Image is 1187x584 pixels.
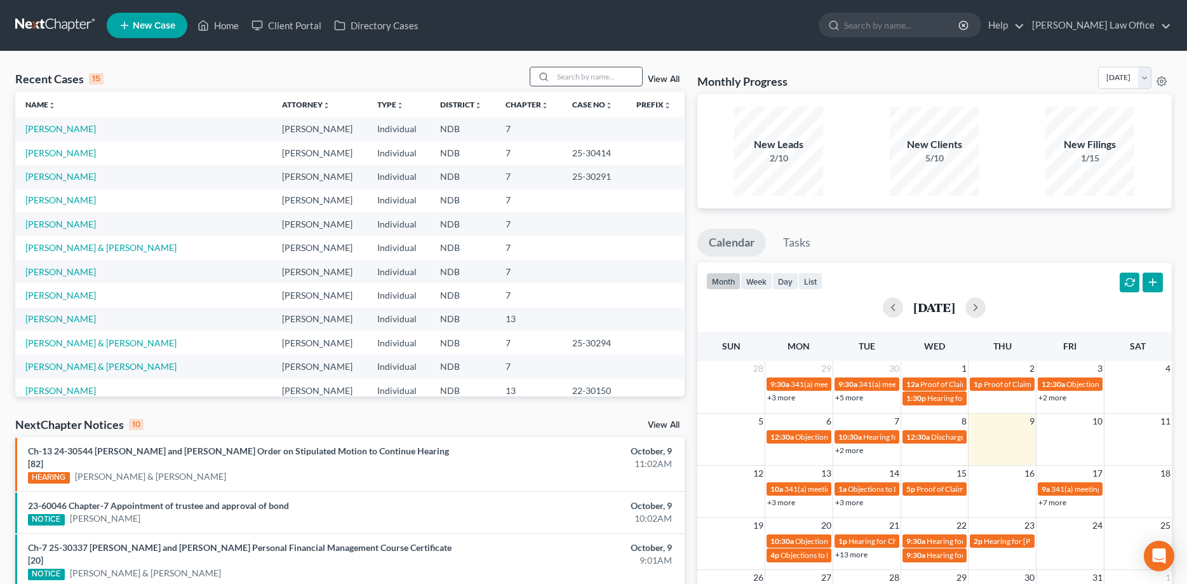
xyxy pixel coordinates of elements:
span: 2p [974,536,982,546]
span: 7 [893,414,901,429]
span: 17 [1091,466,1104,481]
span: 10a [770,484,783,494]
a: +3 more [767,498,795,507]
span: 9a [1042,484,1050,494]
span: 341(a) meeting for [PERSON_NAME] & [PERSON_NAME] [791,379,981,389]
i: unfold_more [664,102,671,109]
td: 7 [495,260,562,283]
span: 23 [1023,518,1036,533]
button: week [741,273,772,290]
td: NDB [430,260,495,283]
td: 7 [495,331,562,355]
a: [PERSON_NAME] & [PERSON_NAME] [25,361,177,372]
span: 24 [1091,518,1104,533]
i: unfold_more [323,102,330,109]
span: 19 [752,518,765,533]
a: Calendar [697,229,766,257]
span: 6 [825,414,833,429]
div: 10:02AM [466,512,672,525]
span: Hearing for [PERSON_NAME] & [PERSON_NAME] [927,536,1093,546]
span: 25 [1159,518,1172,533]
span: 1 [960,361,968,376]
span: 10:30a [770,536,794,546]
span: Tue [859,341,875,351]
a: +5 more [835,393,863,402]
td: NDB [430,212,495,236]
td: [PERSON_NAME] [272,117,367,140]
span: Wed [924,341,945,351]
td: [PERSON_NAME] [272,283,367,307]
span: 29 [820,361,833,376]
td: 25-30291 [562,165,626,188]
td: [PERSON_NAME] [272,165,367,188]
td: Individual [367,236,430,259]
a: [PERSON_NAME] [25,385,96,396]
span: 14 [888,466,901,481]
a: [PERSON_NAME] Law Office [1026,14,1171,37]
a: View All [648,421,680,430]
a: Ch-7 25-30337 [PERSON_NAME] and [PERSON_NAME] Personal Financial Management Course Certificate [20] [28,542,452,566]
i: unfold_more [396,102,404,109]
a: [PERSON_NAME] & [PERSON_NAME] [25,337,177,348]
span: Objections to Discharge Due (PFMC-7) for [PERSON_NAME] [795,536,996,546]
td: Individual [367,117,430,140]
a: Districtunfold_more [440,100,482,109]
div: 1/15 [1045,152,1134,165]
i: unfold_more [474,102,482,109]
span: 16 [1023,466,1036,481]
span: Hearing for Cheyenne Czech [848,536,944,546]
div: 10 [129,419,144,430]
span: Mon [788,341,810,351]
span: 12:30a [906,432,930,442]
button: list [798,273,822,290]
td: Individual [367,141,430,165]
span: Sat [1130,341,1146,351]
a: Nameunfold_more [25,100,56,109]
td: [PERSON_NAME] [272,379,367,402]
a: [PERSON_NAME] [25,219,96,229]
span: Sun [722,341,741,351]
td: [PERSON_NAME] [272,141,367,165]
a: [PERSON_NAME] [25,290,96,301]
div: 9:01AM [466,554,672,567]
div: NOTICE [28,514,65,526]
span: Proof of Claim Deadline - Standard for [PERSON_NAME] [984,379,1170,389]
span: 1a [838,484,847,494]
h2: [DATE] [913,301,955,314]
a: [PERSON_NAME] & [PERSON_NAME] [75,470,226,483]
div: Open Intercom Messenger [1144,541,1174,571]
a: Ch-13 24-30544 [PERSON_NAME] and [PERSON_NAME] Order on Stipulated Motion to Continue Hearing [82] [28,445,449,469]
input: Search by name... [844,13,960,37]
a: [PERSON_NAME] [25,313,96,324]
td: 25-30414 [562,141,626,165]
a: Directory Cases [328,14,425,37]
span: Hearing for [PERSON_NAME] [863,432,962,442]
td: 7 [495,212,562,236]
span: 12 [752,466,765,481]
td: Individual [367,379,430,402]
span: 12:30a [1042,379,1065,389]
span: 5p [906,484,915,494]
a: +13 more [835,550,868,559]
td: NDB [430,283,495,307]
a: [PERSON_NAME] [25,194,96,205]
div: Recent Cases [15,71,104,86]
td: 7 [495,236,562,259]
span: Fri [1063,341,1076,351]
td: 7 [495,165,562,188]
a: Tasks [772,229,822,257]
td: 7 [495,141,562,165]
td: Individual [367,212,430,236]
span: 1:30p [906,393,926,403]
a: [PERSON_NAME] [25,171,96,182]
a: Attorneyunfold_more [282,100,330,109]
a: Typeunfold_more [377,100,404,109]
td: NDB [430,355,495,379]
td: NDB [430,308,495,331]
button: day [772,273,798,290]
span: 8 [960,414,968,429]
td: NDB [430,117,495,140]
span: 1p [974,379,982,389]
i: unfold_more [541,102,549,109]
span: 18 [1159,466,1172,481]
